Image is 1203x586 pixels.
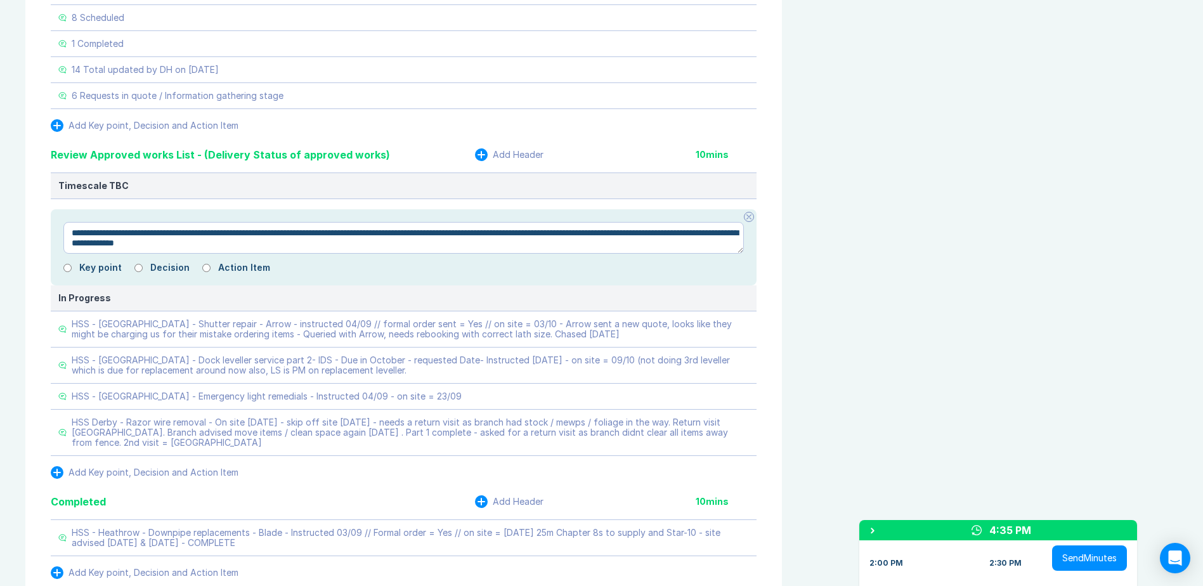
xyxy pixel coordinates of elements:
div: 1 Completed [72,39,124,49]
button: Add Header [475,495,543,508]
div: 10 mins [696,497,757,507]
div: 2:00 PM [869,558,903,568]
div: HSS Derby - Razor wire removal - On site [DATE] - skip off site [DATE] - needs a return visit as ... [72,417,749,448]
div: 6 Requests in quote / Information gathering stage [72,91,283,101]
div: HSS - [GEOGRAPHIC_DATA] - Emergency light remedials - Instructed 04/09 - on site = 23/09 [72,391,462,401]
button: Add Key point, Decision and Action Item [51,119,238,132]
div: Add Key point, Decision and Action Item [68,467,238,478]
button: SendMinutes [1052,545,1127,571]
div: Add Key point, Decision and Action Item [68,568,238,578]
div: Completed [51,494,106,509]
div: Timescale TBC [58,181,749,191]
div: HSS - Heathrow - Downpipe replacements - Blade - Instructed 03/09 // Formal order = Yes // on sit... [72,528,749,548]
div: Add Key point, Decision and Action Item [68,120,238,131]
div: 14 Total updated by DH on [DATE] [72,65,219,75]
button: Add Key point, Decision and Action Item [51,566,238,579]
label: Decision [150,263,190,273]
div: Open Intercom Messenger [1160,543,1190,573]
label: Key point [79,263,122,273]
div: Review Approved works List - (Delivery Status of approved works) [51,147,390,162]
div: 4:35 PM [989,523,1031,538]
div: 8 Scheduled [72,13,124,23]
div: HSS - [GEOGRAPHIC_DATA] - Shutter repair - Arrow - instructed 04/09 // formal order sent = Yes //... [72,319,749,339]
div: HSS - [GEOGRAPHIC_DATA] - Dock leveller service part 2- IDS - Due in October - requested Date- In... [72,355,749,375]
div: 10 mins [696,150,757,160]
div: Add Header [493,150,543,160]
div: In Progress [58,293,749,303]
button: Add Header [475,148,543,161]
label: Action Item [218,263,270,273]
button: Add Key point, Decision and Action Item [51,466,238,479]
div: Add Header [493,497,543,507]
div: 2:30 PM [989,558,1022,568]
